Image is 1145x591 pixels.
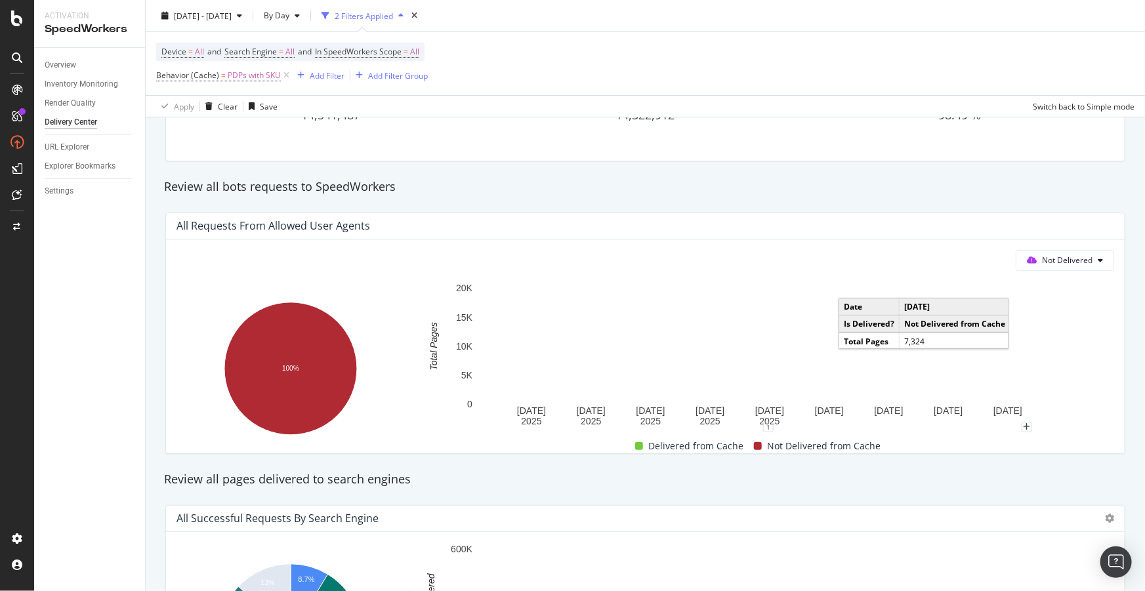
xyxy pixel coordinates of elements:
div: Delivery Center [45,115,97,129]
text: 2025 [640,416,661,426]
div: Render Quality [45,96,96,110]
text: [DATE] [577,405,606,416]
div: Activation [45,10,135,22]
text: 100% [282,365,299,373]
button: Add Filter [292,68,344,83]
div: Settings [45,184,73,198]
text: [DATE] [636,405,665,416]
span: All [195,43,204,61]
button: Switch back to Simple mode [1028,96,1135,117]
span: All [285,43,295,61]
text: 2025 [581,416,602,426]
div: Explorer Bookmarks [45,159,115,173]
span: = [404,46,408,57]
a: Overview [45,58,136,72]
text: 2025 [700,416,720,426]
button: By Day [259,5,305,26]
text: Total Pages [429,322,440,370]
svg: A chart. [177,296,405,443]
div: times [409,9,420,22]
div: SpeedWorkers [45,22,135,37]
div: Add Filter Group [368,70,428,81]
text: 13% [260,579,275,586]
span: Device [161,46,186,57]
button: Clear [200,96,238,117]
div: All Requests from Allowed User Agents [177,219,370,232]
div: Open Intercom Messenger [1100,546,1132,578]
span: [DATE] - [DATE] [174,10,232,21]
span: Behavior (Cache) [156,70,219,81]
text: 10K [456,341,473,352]
text: 5K [461,370,473,380]
text: [DATE] [875,405,904,416]
a: Inventory Monitoring [45,77,136,91]
div: 1 [763,422,774,432]
a: URL Explorer [45,140,136,154]
div: Apply [174,100,194,112]
div: Save [260,100,278,112]
span: Search Engine [224,46,277,57]
text: 600K [451,544,473,554]
span: All [410,43,419,61]
div: 2 Filters Applied [335,10,393,21]
div: Review all bots requests to SpeedWorkers [157,178,1133,195]
a: Delivery Center [45,115,136,129]
text: [DATE] [696,405,725,416]
span: and [298,46,312,57]
div: Clear [218,100,238,112]
div: Review all pages delivered to search engines [157,471,1133,488]
button: Apply [156,96,194,117]
text: 2025 [760,416,780,426]
a: Settings [45,184,136,198]
div: URL Explorer [45,140,89,154]
text: 0 [467,399,472,409]
a: Explorer Bookmarks [45,159,136,173]
div: Overview [45,58,76,72]
svg: A chart. [412,281,1108,427]
span: = [188,46,193,57]
button: [DATE] - [DATE] [156,5,247,26]
text: [DATE] [993,405,1022,416]
text: 20K [456,283,473,293]
a: Render Quality [45,96,136,110]
span: By Day [259,10,289,21]
span: Delivered from Cache [648,438,743,454]
button: 2 Filters Applied [316,5,409,26]
button: Save [243,96,278,117]
span: Not Delivered from Cache [767,438,881,454]
span: In SpeedWorkers Scope [315,46,402,57]
span: and [207,46,221,57]
text: [DATE] [815,405,844,416]
text: [DATE] [755,405,784,416]
div: plus [1022,422,1032,432]
span: PDPs with SKU [228,66,281,85]
span: = [221,70,226,81]
div: Switch back to Simple mode [1033,100,1135,112]
text: 2025 [522,416,542,426]
span: Not Delivered [1042,255,1093,266]
span: = [279,46,283,57]
text: [DATE] [934,405,963,416]
text: 8.7% [298,575,314,583]
button: Not Delivered [1016,250,1114,271]
button: Add Filter Group [350,68,428,83]
div: Inventory Monitoring [45,77,118,91]
div: Add Filter [310,70,344,81]
text: [DATE] [517,405,546,416]
div: All Successful Requests by Search Engine [177,512,379,525]
text: 15K [456,312,473,323]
